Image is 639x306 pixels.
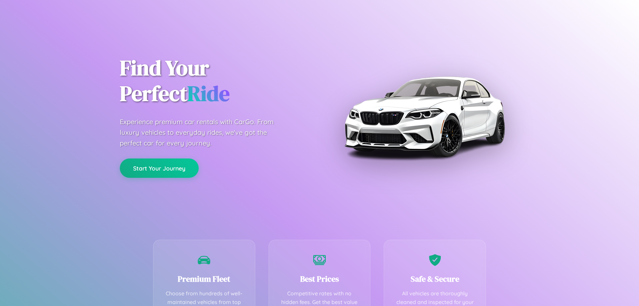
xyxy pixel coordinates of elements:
[187,79,230,108] span: Ride
[120,55,310,107] h1: Find Your Perfect
[120,158,199,178] button: Start Your Journey
[120,117,286,149] p: Experience premium car rentals with CarGo. From luxury vehicles to everyday rides, we've got the ...
[163,273,245,284] h3: Premium Fleet
[394,273,476,284] h3: Safe & Secure
[279,273,360,284] h3: Best Prices
[341,33,508,200] img: Premium BMW car rental vehicle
